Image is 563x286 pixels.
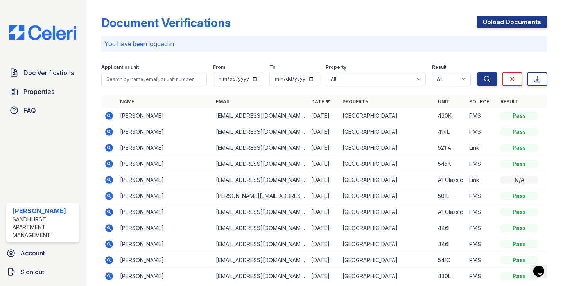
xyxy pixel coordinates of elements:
a: Upload Documents [477,16,547,28]
td: [GEOGRAPHIC_DATA] [339,124,435,140]
td: [GEOGRAPHIC_DATA] [339,172,435,188]
td: [PERSON_NAME] [117,172,212,188]
td: Link [466,140,497,156]
td: [GEOGRAPHIC_DATA] [339,204,435,220]
a: Unit [438,99,450,104]
td: [EMAIL_ADDRESS][DOMAIN_NAME] [213,204,308,220]
p: You have been logged in [104,39,544,49]
td: PMS [466,124,497,140]
input: Search by name, email, or unit number [101,72,207,86]
span: Account [20,248,45,258]
td: [PERSON_NAME] [117,220,212,236]
div: Pass [500,144,538,152]
td: [EMAIL_ADDRESS][DOMAIN_NAME] [213,220,308,236]
td: PMS [466,156,497,172]
td: PMS [466,268,497,284]
img: CE_Logo_Blue-a8612792a0a2168367f1c8372b55b34899dd931a85d93a1a3d3e32e68fde9ad4.png [3,25,82,40]
td: [PERSON_NAME] [117,124,212,140]
td: A1 Classic [435,204,466,220]
div: Pass [500,192,538,200]
td: [GEOGRAPHIC_DATA] [339,252,435,268]
iframe: chat widget [530,255,555,278]
div: Pass [500,224,538,232]
td: [DATE] [308,204,339,220]
td: PMS [466,220,497,236]
a: Properties [6,84,79,99]
td: [GEOGRAPHIC_DATA] [339,236,435,252]
td: PMS [466,108,497,124]
span: Doc Verifications [23,68,74,77]
div: Sandhurst Apartment Management [13,216,76,239]
td: [EMAIL_ADDRESS][DOMAIN_NAME] [213,108,308,124]
td: [GEOGRAPHIC_DATA] [339,108,435,124]
span: Properties [23,87,54,96]
td: [DATE] [308,220,339,236]
td: [PERSON_NAME] [117,268,212,284]
td: 414L [435,124,466,140]
td: [PERSON_NAME] [117,156,212,172]
td: [PERSON_NAME] [117,140,212,156]
td: 541C [435,252,466,268]
td: [EMAIL_ADDRESS][DOMAIN_NAME] [213,156,308,172]
td: [DATE] [308,156,339,172]
label: To [269,64,276,70]
a: Account [3,245,82,261]
td: [PERSON_NAME] [117,108,212,124]
a: FAQ [6,103,79,118]
a: Date ▼ [311,99,330,104]
td: 430K [435,108,466,124]
td: [GEOGRAPHIC_DATA] [339,140,435,156]
div: Pass [500,256,538,264]
label: Applicant or unit [101,64,139,70]
a: Email [216,99,230,104]
td: [DATE] [308,124,339,140]
td: [DATE] [308,188,339,204]
a: Sign out [3,264,82,280]
td: [DATE] [308,268,339,284]
td: [EMAIL_ADDRESS][DOMAIN_NAME] [213,236,308,252]
div: N/A [500,176,538,184]
td: Link [466,172,497,188]
td: [DATE] [308,140,339,156]
a: Name [120,99,134,104]
div: Pass [500,208,538,216]
td: PMS [466,236,497,252]
label: Result [432,64,446,70]
div: Document Verifications [101,16,231,30]
td: [DATE] [308,236,339,252]
td: [EMAIL_ADDRESS][DOMAIN_NAME] [213,140,308,156]
td: [GEOGRAPHIC_DATA] [339,188,435,204]
div: Pass [500,128,538,136]
div: Pass [500,272,538,280]
a: Doc Verifications [6,65,79,81]
td: [PERSON_NAME] [117,188,212,204]
td: [DATE] [308,172,339,188]
label: From [213,64,225,70]
td: PMS [466,252,497,268]
td: [PERSON_NAME] [117,204,212,220]
label: Property [326,64,346,70]
td: [GEOGRAPHIC_DATA] [339,220,435,236]
td: 545K [435,156,466,172]
div: Pass [500,112,538,120]
td: [PERSON_NAME][EMAIL_ADDRESS][DOMAIN_NAME] [213,188,308,204]
td: 521 A [435,140,466,156]
div: [PERSON_NAME] [13,206,76,216]
td: [GEOGRAPHIC_DATA] [339,268,435,284]
td: [DATE] [308,252,339,268]
td: [EMAIL_ADDRESS][DOMAIN_NAME] [213,124,308,140]
td: [PERSON_NAME] [117,252,212,268]
td: [GEOGRAPHIC_DATA] [339,156,435,172]
td: [EMAIL_ADDRESS][DOMAIN_NAME] [213,268,308,284]
td: 446I [435,236,466,252]
span: Sign out [20,267,44,277]
a: Source [469,99,489,104]
td: PMS [466,204,497,220]
a: Result [500,99,519,104]
div: Pass [500,240,538,248]
td: A1 Classic [435,172,466,188]
td: 430L [435,268,466,284]
td: [PERSON_NAME] [117,236,212,252]
td: PMS [466,188,497,204]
